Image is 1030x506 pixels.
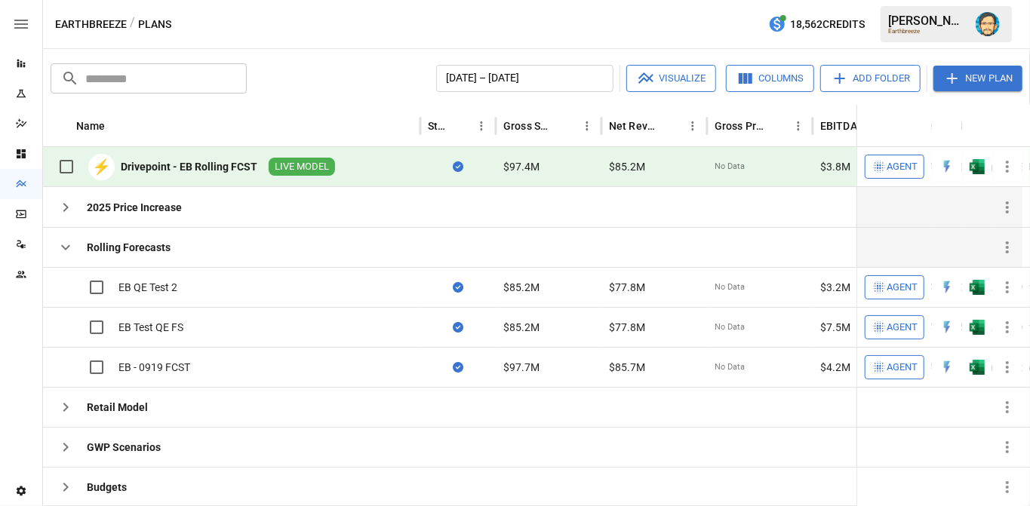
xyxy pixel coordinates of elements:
div: ⚡ [88,154,115,180]
span: $3.2M [820,280,850,295]
button: Sort [555,115,576,136]
button: New Plan [933,66,1022,91]
div: Open in Excel [970,360,985,375]
div: Sync complete [453,320,463,335]
div: Budgets [87,480,127,495]
button: Gross Profit column menu [788,115,809,136]
button: Visualize [626,65,716,92]
div: Gross Profit [715,120,765,132]
span: No Data [715,161,745,173]
button: Earthbreeze [55,15,127,34]
img: quick-edit-flash.b8aec18c.svg [939,159,955,174]
div: Open in Quick Edit [939,280,955,295]
div: Sync complete [453,280,463,295]
button: Sort [107,115,128,136]
div: Sync complete [453,159,463,174]
span: Agent [887,279,918,296]
button: Add Folder [820,65,921,92]
div: [PERSON_NAME] [888,14,967,28]
div: Status [428,120,448,132]
span: Agent [887,158,918,176]
div: Name [76,120,106,132]
div: Gross Sales [503,120,554,132]
span: $4.2M [820,360,850,375]
span: $97.7M [503,360,540,375]
div: Open in Quick Edit [939,360,955,375]
span: $77.8M [609,280,645,295]
div: EB - 0919 FCST [118,360,190,375]
button: Agent [865,355,924,379]
img: quick-edit-flash.b8aec18c.svg [939,360,955,375]
div: Open in Excel [970,280,985,295]
img: Dana Basken [976,12,1000,36]
span: Agent [887,359,918,376]
div: EB QE Test 2 [118,280,177,295]
span: $7.5M [820,320,850,335]
div: Net Revenue [609,120,660,132]
span: 18,562 Credits [790,15,865,34]
button: 18,562Credits [762,11,871,38]
div: 2025 Price Increase [87,200,182,215]
button: Agent [865,275,924,299]
div: Sync complete [453,360,463,375]
div: Open in Excel [970,320,985,335]
img: quick-edit-flash.b8aec18c.svg [939,280,955,295]
div: GWP Scenarios [87,440,161,455]
span: $85.2M [503,320,540,335]
button: Agent [865,315,924,339]
button: Status column menu [471,115,492,136]
img: excel-icon.76473adf.svg [970,360,985,375]
button: Sort [661,115,682,136]
span: No Data [715,361,745,373]
button: Agent [865,155,924,179]
button: Sort [767,115,788,136]
img: quick-edit-flash.b8aec18c.svg [939,320,955,335]
img: excel-icon.76473adf.svg [970,320,985,335]
span: $77.8M [609,320,645,335]
div: Drivepoint - EB Rolling FCST [121,159,257,174]
div: EB Test QE FS [118,320,183,335]
span: $97.4M [503,159,540,174]
span: No Data [715,281,745,293]
span: $85.7M [609,360,645,375]
button: Sort [1001,115,1022,136]
span: $3.8M [820,159,850,174]
div: EBITDA [820,120,857,132]
div: Retail Model [87,400,148,415]
button: Gross Sales column menu [576,115,598,136]
button: Sort [450,115,471,136]
button: Dana Basken [967,3,1009,45]
div: / [130,15,135,34]
div: Earthbreeze [888,28,967,35]
img: excel-icon.76473adf.svg [970,159,985,174]
div: Rolling Forecasts [87,240,171,255]
span: LIVE MODEL [269,160,335,174]
span: No Data [715,321,745,333]
button: Net Revenue column menu [682,115,703,136]
div: Open in Excel [970,159,985,174]
div: Open in Quick Edit [939,320,955,335]
img: excel-icon.76473adf.svg [970,280,985,295]
div: Open in Quick Edit [939,159,955,174]
span: $85.2M [503,280,540,295]
span: Agent [887,319,918,336]
span: $85.2M [609,159,645,174]
button: [DATE] – [DATE] [436,65,613,92]
button: Columns [726,65,814,92]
